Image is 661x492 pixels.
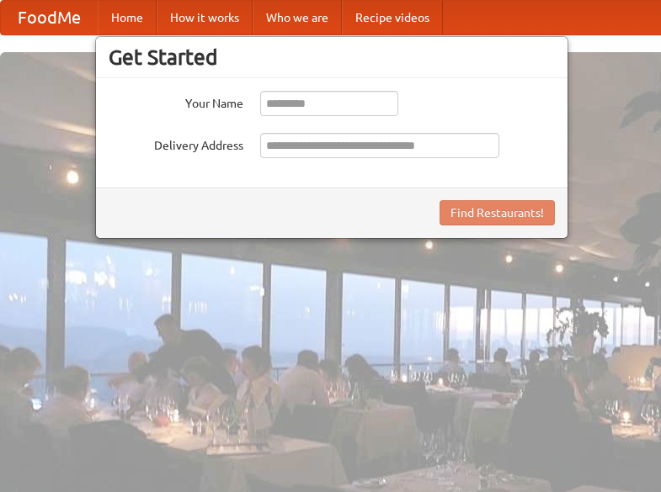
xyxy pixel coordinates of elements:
[440,200,555,225] button: Find Restaurants!
[109,45,555,70] h3: Get Started
[253,1,342,34] a: Who we are
[157,1,253,34] a: How it works
[98,1,157,34] a: Home
[342,1,443,34] a: Recipe videos
[109,91,243,112] label: Your Name
[109,133,243,154] label: Delivery Address
[1,1,98,34] a: FoodMe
